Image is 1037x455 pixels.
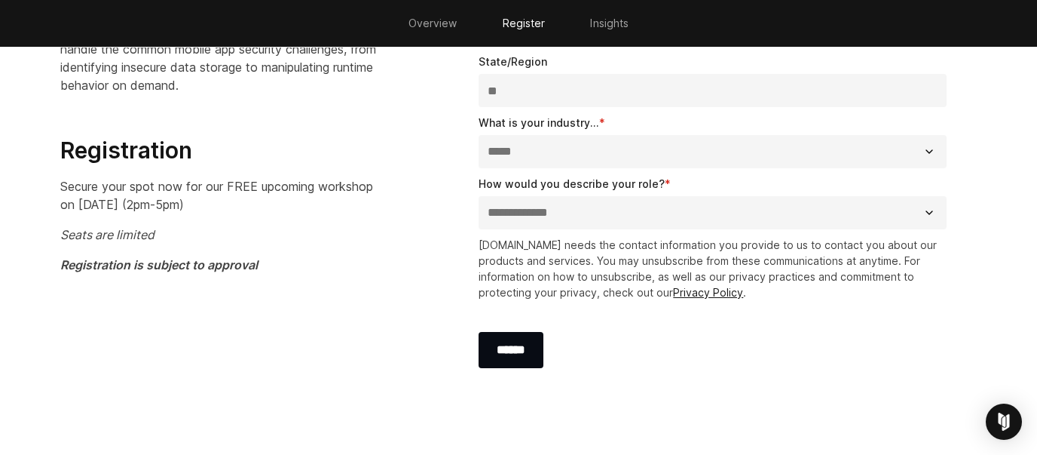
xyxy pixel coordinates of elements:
p: Secure your spot now for our FREE upcoming workshop on [DATE] (2pm-5pm) [60,177,388,214]
span: What is your industry... [479,116,599,129]
div: Open Intercom Messenger [986,404,1022,440]
em: Registration is subject to approval [60,257,258,272]
p: [DOMAIN_NAME] needs the contact information you provide to us to contact you about our products a... [479,237,953,300]
h3: Registration [60,137,388,165]
span: How would you describe your role? [479,177,665,190]
a: Privacy Policy [673,286,743,299]
span: State/Region [479,55,547,68]
em: Seats are limited [60,227,154,242]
